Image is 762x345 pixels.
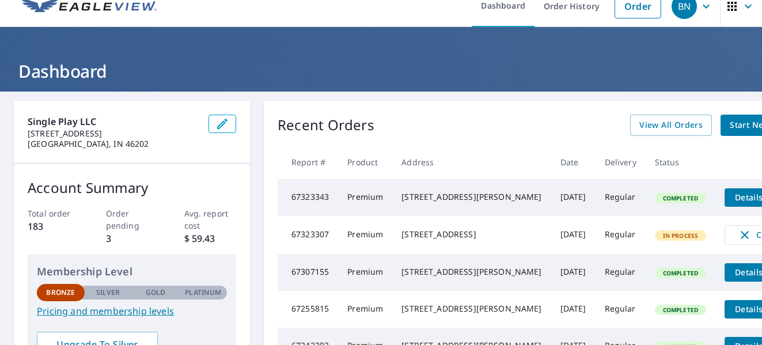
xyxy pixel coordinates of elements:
td: [DATE] [551,216,596,254]
p: Total order [28,207,80,219]
td: Premium [338,216,392,254]
p: Single Play LLC [28,115,199,128]
th: Date [551,145,596,179]
td: 67307155 [278,254,338,291]
p: Membership Level [37,264,227,279]
th: Product [338,145,392,179]
p: 183 [28,219,80,233]
a: View All Orders [630,115,712,136]
p: $ 59.43 [184,232,237,245]
div: [STREET_ADDRESS][PERSON_NAME] [401,191,541,203]
p: Platinum [185,287,221,298]
span: Completed [656,194,705,202]
th: Status [646,145,716,179]
div: [STREET_ADDRESS] [401,229,541,240]
td: Regular [596,291,646,328]
p: Recent Orders [278,115,374,136]
p: Silver [96,287,120,298]
p: [STREET_ADDRESS] [28,128,199,139]
h1: Dashboard [14,59,748,83]
td: Premium [338,254,392,291]
p: Bronze [46,287,75,298]
a: Pricing and membership levels [37,304,227,318]
td: [DATE] [551,179,596,216]
th: Delivery [596,145,646,179]
td: Regular [596,216,646,254]
div: [STREET_ADDRESS][PERSON_NAME] [401,303,541,314]
p: Gold [146,287,165,298]
th: Address [392,145,551,179]
p: Account Summary [28,177,236,198]
td: Regular [596,179,646,216]
p: [GEOGRAPHIC_DATA], IN 46202 [28,139,199,149]
td: 67323307 [278,216,338,254]
p: 3 [106,232,158,245]
td: Premium [338,179,392,216]
td: 67323343 [278,179,338,216]
p: Avg. report cost [184,207,237,232]
td: [DATE] [551,291,596,328]
th: Report # [278,145,338,179]
span: Completed [656,306,705,314]
td: Premium [338,291,392,328]
p: Order pending [106,207,158,232]
span: In Process [656,232,706,240]
td: [DATE] [551,254,596,291]
td: Regular [596,254,646,291]
td: 67255815 [278,291,338,328]
span: Completed [656,269,705,277]
div: [STREET_ADDRESS][PERSON_NAME] [401,266,541,278]
span: View All Orders [639,118,703,132]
